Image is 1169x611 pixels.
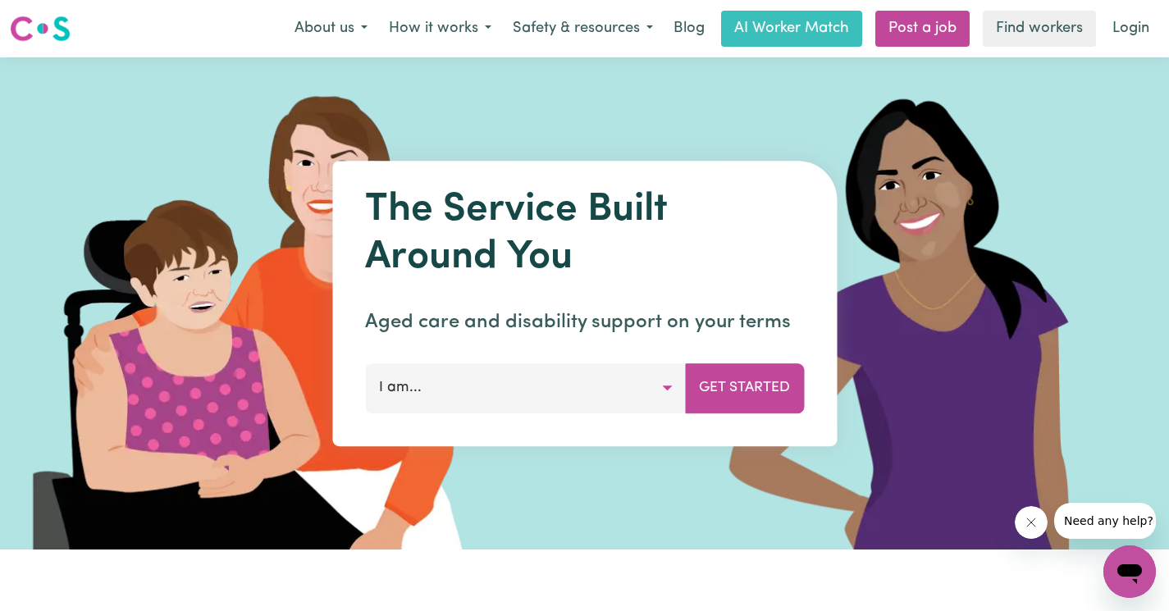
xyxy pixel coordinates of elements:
[721,11,862,47] a: AI Worker Match
[502,11,664,46] button: Safety & resources
[365,187,804,281] h1: The Service Built Around You
[284,11,378,46] button: About us
[365,308,804,337] p: Aged care and disability support on your terms
[1103,11,1159,47] a: Login
[685,363,804,413] button: Get Started
[10,14,71,43] img: Careseekers logo
[1054,503,1156,539] iframe: Message from company
[10,10,71,48] a: Careseekers logo
[1103,545,1156,598] iframe: Button to launch messaging window
[1015,506,1048,539] iframe: Close message
[983,11,1096,47] a: Find workers
[875,11,970,47] a: Post a job
[378,11,502,46] button: How it works
[365,363,686,413] button: I am...
[664,11,715,47] a: Blog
